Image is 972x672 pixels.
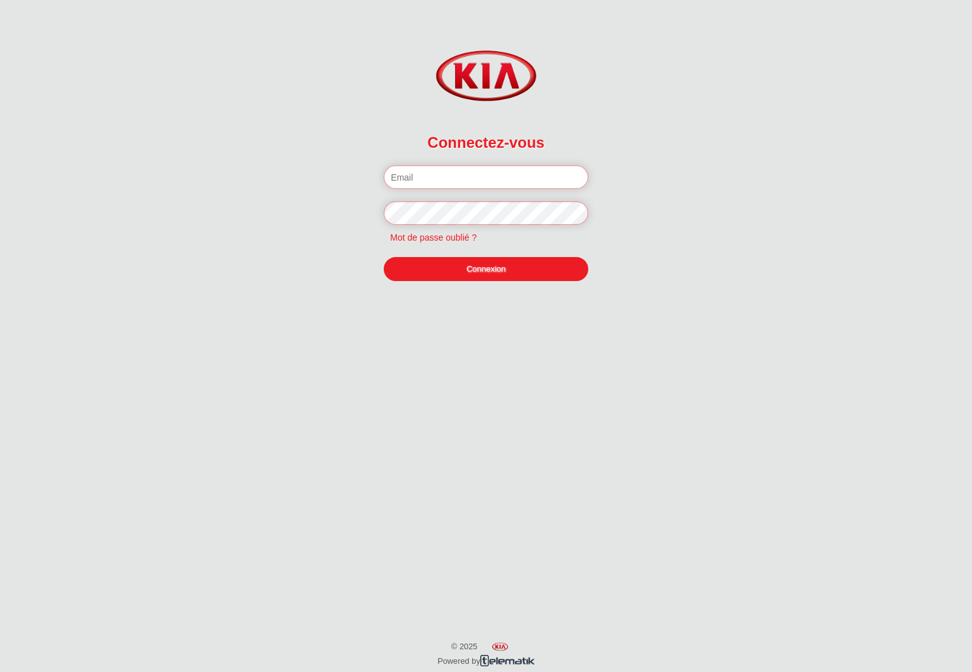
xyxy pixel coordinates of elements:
h2: Connectez-vous [384,126,588,159]
img: word_sayartech.png [480,642,521,651]
img: telematik.png [480,655,535,666]
p: © 2025 Powered by [397,628,575,668]
a: Mot de passe oublié ? [384,232,483,243]
a: Connexion [384,257,588,281]
input: Email [384,165,588,189]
